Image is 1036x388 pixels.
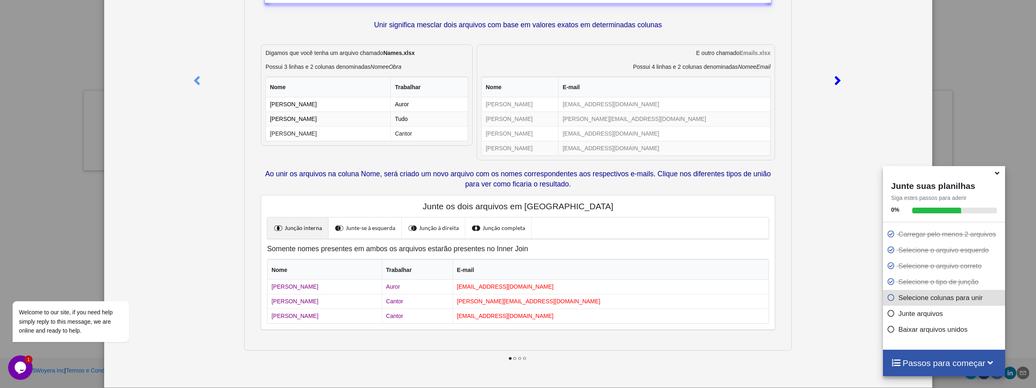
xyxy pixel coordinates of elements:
font: Junção à direita [419,225,459,232]
font: 0 [891,206,894,213]
font: [PERSON_NAME][EMAIL_ADDRESS][DOMAIN_NAME] [457,298,600,305]
font: Tudo [395,116,407,122]
font: E outro chamado [696,50,740,56]
font: Junção completa [482,225,525,232]
font: Somente nomes presentes em ambos os arquivos estarão presentes no Inner Join [267,245,528,253]
font: Junte os dois arquivos em [GEOGRAPHIC_DATA] [423,202,613,211]
font: Cantor [386,298,403,305]
font: E-mail [457,266,474,273]
font: Trabalhar [395,84,421,90]
font: Junte arquivos [898,310,943,318]
font: Nome [272,266,287,273]
font: Nome [370,64,385,70]
font: [PERSON_NAME][EMAIL_ADDRESS][DOMAIN_NAME] [563,116,706,122]
font: E-mail [563,84,580,90]
font: % [894,206,899,213]
font: Obra [389,64,401,70]
font: Baixar arquivos unidos [898,326,968,333]
font: Possui 3 linhas e 2 colunas denominadas [265,64,370,70]
font: Carregar pelo menos 2 arquivos [898,230,996,238]
font: Selecione o tipo de junção [898,278,979,286]
font: Junte-se à esquerda [346,225,395,232]
font: [PERSON_NAME] [486,130,532,137]
font: Cantor [395,130,412,137]
font: [EMAIL_ADDRESS][DOMAIN_NAME] [457,313,553,319]
font: Ao unir os arquivos na coluna Nome, será criado um novo arquivo com os nomes correspondentes aos ... [265,170,771,188]
font: [EMAIL_ADDRESS][DOMAIN_NAME] [563,130,659,137]
font: Selecione o arquivo correto [898,262,981,270]
font: Emails.xlsx [740,50,771,56]
font: Possui 4 linhas e 2 colunas denominadas [633,64,738,70]
font: Auror [386,283,400,290]
font: [PERSON_NAME] [270,101,317,107]
font: Siga estes passos para aderir [891,195,966,201]
font: [PERSON_NAME] [486,101,532,107]
font: Passos para começar [902,358,985,368]
font: Cantor [386,313,403,319]
font: Auror [395,101,409,107]
font: [EMAIL_ADDRESS][DOMAIN_NAME] [457,283,553,290]
font: Selecione colunas para unir [898,294,983,302]
font: [PERSON_NAME] [486,145,532,151]
iframe: widget de bate-papo [8,355,34,380]
font: Junção interna [285,225,322,232]
font: [PERSON_NAME] [270,116,317,122]
font: e [753,64,756,70]
font: Nome [486,84,502,90]
font: e [385,64,389,70]
font: Nome [738,64,753,70]
font: [PERSON_NAME] [272,313,318,319]
font: Junte suas planilhas [891,181,975,191]
font: Digamos que você tenha um arquivo chamado [265,50,383,56]
font: Selecione o arquivo esquerdo [898,246,989,254]
font: Trabalhar [386,266,412,273]
font: [EMAIL_ADDRESS][DOMAIN_NAME] [563,101,659,107]
font: Names.xlsx [383,50,415,56]
font: Nome [270,84,286,90]
font: Email [756,64,771,70]
font: [PERSON_NAME] [272,283,318,290]
font: [EMAIL_ADDRESS][DOMAIN_NAME] [563,145,659,151]
font: [PERSON_NAME] [486,116,532,122]
font: [PERSON_NAME] [270,130,317,137]
font: Unir significa mesclar dois arquivos com base em valores exatos em determinadas colunas [374,21,662,29]
iframe: widget de bate-papo [8,228,155,351]
font: [PERSON_NAME] [272,298,318,305]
